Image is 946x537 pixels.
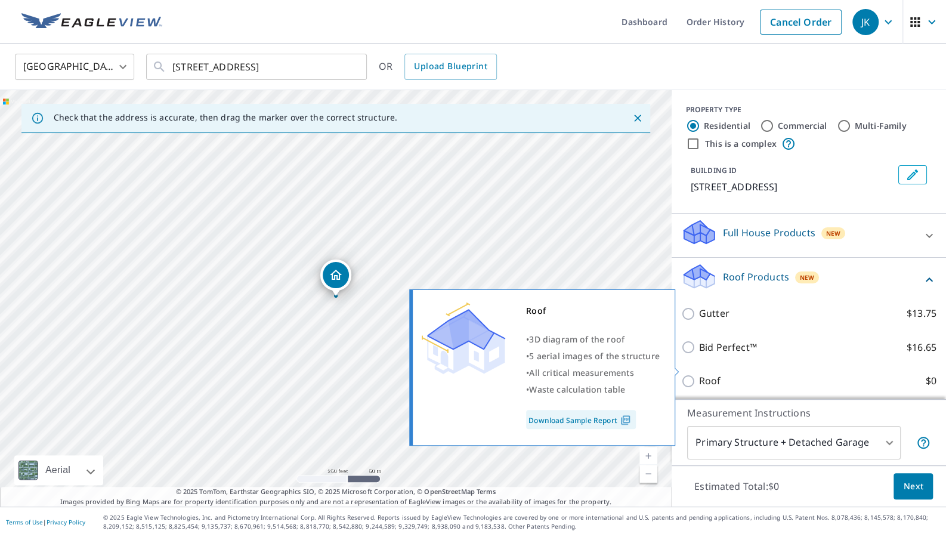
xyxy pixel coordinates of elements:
[699,306,729,321] p: Gutter
[898,165,927,184] button: Edit building 1
[424,487,474,496] a: OpenStreetMap
[14,455,103,485] div: Aerial
[691,165,737,175] p: BUILDING ID
[320,260,351,297] div: Dropped pin, building 1, Residential property, 426 Locust St Hanover, PA 17331
[617,415,633,425] img: Pdf Icon
[47,518,85,526] a: Privacy Policy
[529,350,659,362] span: 5 aerial images of the structure
[526,348,660,365] div: •
[894,473,933,500] button: Next
[6,518,43,526] a: Terms of Use
[526,331,660,348] div: •
[685,473,789,499] p: Estimated Total: $0
[172,50,342,84] input: Search by address or latitude-longitude
[903,479,923,494] span: Next
[926,374,936,388] p: $0
[414,59,487,74] span: Upload Blueprint
[907,340,936,355] p: $16.65
[686,104,932,115] div: PROPERTY TYPE
[800,273,815,282] span: New
[723,226,815,240] p: Full House Products
[404,54,496,80] a: Upload Blueprint
[103,513,940,531] p: © 2025 Eagle View Technologies, Inc. and Pictometry International Corp. All Rights Reserved. Repo...
[42,455,74,485] div: Aerial
[54,112,397,123] p: Check that the address is accurate, then drag the marker over the correct structure.
[916,436,930,450] span: Your report will include the primary structure and a detached garage if one exists.
[21,13,162,31] img: EV Logo
[852,9,879,35] div: JK
[176,487,496,497] span: © 2025 TomTom, Earthstar Geographics SIO, © 2025 Microsoft Corporation, ©
[6,519,85,526] p: |
[477,487,496,496] a: Terms
[699,374,721,388] p: Roof
[723,270,789,284] p: Roof Products
[826,229,841,238] span: New
[526,381,660,398] div: •
[526,303,660,319] div: Roof
[687,406,930,420] p: Measurement Instructions
[639,465,657,483] a: Current Level 17, Zoom Out
[630,110,645,126] button: Close
[15,50,134,84] div: [GEOGRAPHIC_DATA]
[907,306,936,321] p: $13.75
[705,138,777,150] label: This is a complex
[681,263,936,297] div: Roof ProductsNew
[691,180,894,194] p: [STREET_ADDRESS]
[529,384,625,395] span: Waste calculation table
[529,367,633,378] span: All critical measurements
[760,10,842,35] a: Cancel Order
[681,218,936,252] div: Full House ProductsNew
[526,365,660,381] div: •
[704,120,750,132] label: Residential
[529,334,625,345] span: 3D diagram of the roof
[526,410,636,429] a: Download Sample Report
[778,120,827,132] label: Commercial
[379,54,497,80] div: OR
[699,340,757,355] p: Bid Perfect™
[422,303,505,374] img: Premium
[639,447,657,465] a: Current Level 17, Zoom In
[855,120,907,132] label: Multi-Family
[687,426,901,459] div: Primary Structure + Detached Garage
